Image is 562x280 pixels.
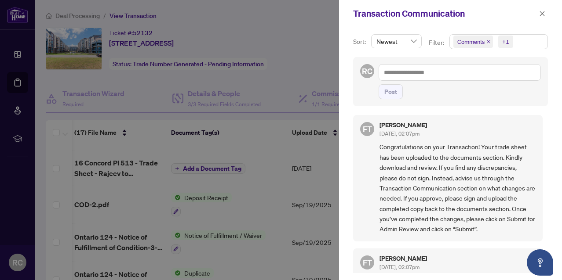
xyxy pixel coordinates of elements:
p: Filter: [429,38,445,47]
p: Sort: [353,37,368,47]
span: close [486,39,491,44]
span: FT [363,256,372,269]
span: Comments [457,37,485,46]
div: Transaction Communication [353,7,536,20]
span: close [539,11,545,17]
span: Congratulations on your Transaction! Your trade sheet has been uploaded to the documents section.... [380,142,536,234]
span: Comments [453,36,493,48]
span: FT [363,123,372,135]
button: Open asap [527,249,553,276]
span: RC [362,65,372,77]
span: [DATE], 02:07pm [380,130,420,137]
span: [DATE], 02:07pm [380,264,420,270]
button: Post [379,84,403,99]
h5: [PERSON_NAME] [380,122,427,128]
h5: [PERSON_NAME] [380,255,427,262]
span: Newest [376,35,416,48]
div: +1 [502,37,509,46]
